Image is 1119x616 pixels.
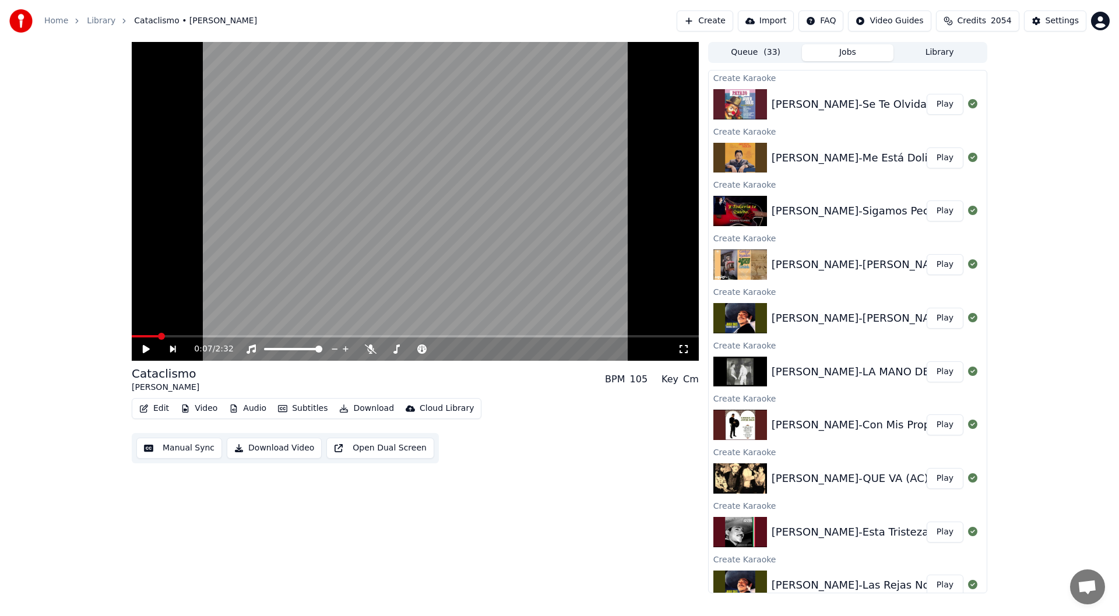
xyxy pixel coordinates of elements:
div: [PERSON_NAME]-QUE VA (AC) [772,470,928,487]
button: Play [927,361,963,382]
span: 0:07 [194,343,212,355]
button: Play [927,94,963,115]
div: [PERSON_NAME]-Me Está Doliendo Su Ausencia (AC) [772,150,1047,166]
button: Video Guides [848,10,931,31]
div: [PERSON_NAME]-Esta Tristeza Mía (AC) [772,524,976,540]
nav: breadcrumb [44,15,257,27]
button: Library [893,44,986,61]
div: Create Karaoke [709,71,987,85]
span: 2054 [991,15,1012,27]
button: Create [677,10,733,31]
span: Cataclismo • [PERSON_NAME] [134,15,257,27]
div: Cm [683,372,699,386]
div: / [194,343,222,355]
div: Settings [1046,15,1079,27]
button: Play [927,308,963,329]
div: [PERSON_NAME]-Se Te Olvida (AC) [772,96,953,112]
div: Create Karaoke [709,177,987,191]
button: Play [927,147,963,168]
div: [PERSON_NAME] [132,382,199,393]
span: ( 33 ) [763,47,780,58]
button: Manual Sync [136,438,222,459]
div: BPM [605,372,625,386]
div: Create Karaoke [709,124,987,138]
div: Open chat [1070,569,1105,604]
button: Import [738,10,794,31]
div: [PERSON_NAME]-Con Mis Propias Manos (AC) [772,417,1008,433]
button: Open Dual Screen [326,438,434,459]
div: Create Karaoke [709,338,987,352]
div: [PERSON_NAME]-[PERSON_NAME] (AC) [772,310,976,326]
button: Video [176,400,222,417]
div: Cataclismo [132,365,199,382]
span: Credits [958,15,986,27]
img: youka [9,9,33,33]
button: Credits2054 [936,10,1019,31]
button: Subtitles [273,400,332,417]
div: Create Karaoke [709,231,987,245]
span: 2:32 [215,343,233,355]
a: Home [44,15,68,27]
button: Queue [710,44,802,61]
button: Play [927,200,963,221]
div: [PERSON_NAME]-Sigamos Pecando (AC) [772,203,981,219]
div: [PERSON_NAME]-LA MANO DE [DEMOGRAPHIC_DATA] (AC) [772,364,1078,380]
button: FAQ [798,10,843,31]
a: Library [87,15,115,27]
div: Key [661,372,678,386]
button: Jobs [802,44,894,61]
div: [PERSON_NAME]-Las Rejas No Matan (AC) [772,577,991,593]
div: Cloud Library [420,403,474,414]
button: Play [927,522,963,543]
button: Download Video [227,438,322,459]
div: Create Karaoke [709,284,987,298]
button: Play [927,414,963,435]
button: Play [927,575,963,596]
button: Audio [224,400,271,417]
button: Edit [135,400,174,417]
button: Play [927,468,963,489]
button: Play [927,254,963,275]
button: Settings [1024,10,1086,31]
div: Create Karaoke [709,445,987,459]
div: Create Karaoke [709,391,987,405]
div: 105 [630,372,648,386]
div: Create Karaoke [709,552,987,566]
div: Create Karaoke [709,498,987,512]
button: Download [335,400,399,417]
div: [PERSON_NAME]-[PERSON_NAME] (AC) [772,256,976,273]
